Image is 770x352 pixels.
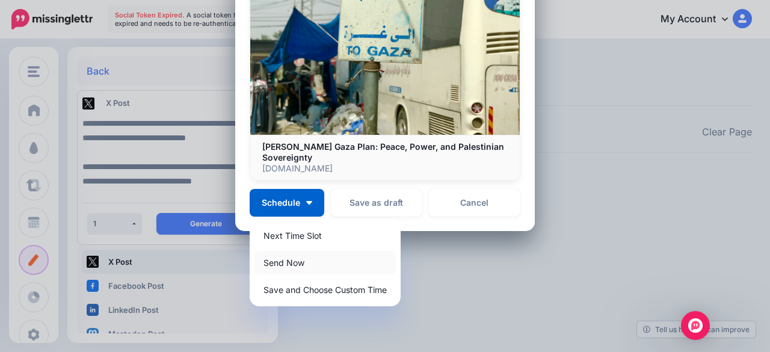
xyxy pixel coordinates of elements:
b: [PERSON_NAME] Gaza Plan: Peace, Power, and Palestinian Sovereignty [262,141,504,162]
a: Next Time Slot [254,224,396,247]
img: arrow-down-white.png [306,201,312,205]
p: [DOMAIN_NAME] [262,163,508,174]
span: Schedule [262,199,300,207]
div: Schedule [250,219,401,306]
button: Save as draft [330,189,422,217]
div: Open Intercom Messenger [681,311,710,340]
button: Schedule [250,189,324,217]
a: Save and Choose Custom Time [254,278,396,301]
a: Cancel [428,189,520,217]
a: Send Now [254,251,396,274]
